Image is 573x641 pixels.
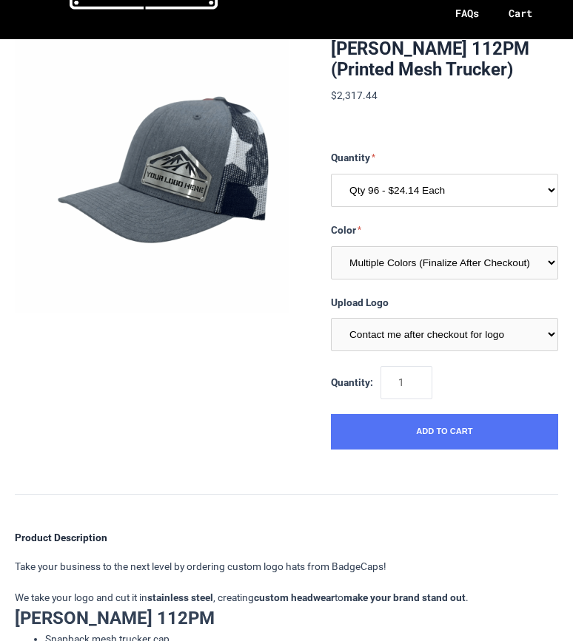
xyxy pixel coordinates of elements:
h1: [PERSON_NAME] 112PM (Printed Mesh Trucker) [331,39,558,80]
label: Upload Logo [331,294,558,311]
label: Quantity [331,149,558,166]
strong: stainless steel [147,591,213,603]
label: Color [331,222,558,239]
iframe: Chat Widget [499,570,573,641]
p: We take your logo and cut it in , creating to . [15,590,558,606]
span: Quantity: [331,376,373,388]
strong: make your brand stand out [344,591,466,603]
strong: [PERSON_NAME] 112PM [15,608,215,628]
strong: custom headwear [254,591,335,603]
p: Take your business to the next level by ordering custom logo hats from BadgeCaps! [15,559,558,574]
span: $2,317.44 [331,89,378,101]
h4: Product Description [15,532,558,543]
button: Add to Cart [331,414,558,450]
